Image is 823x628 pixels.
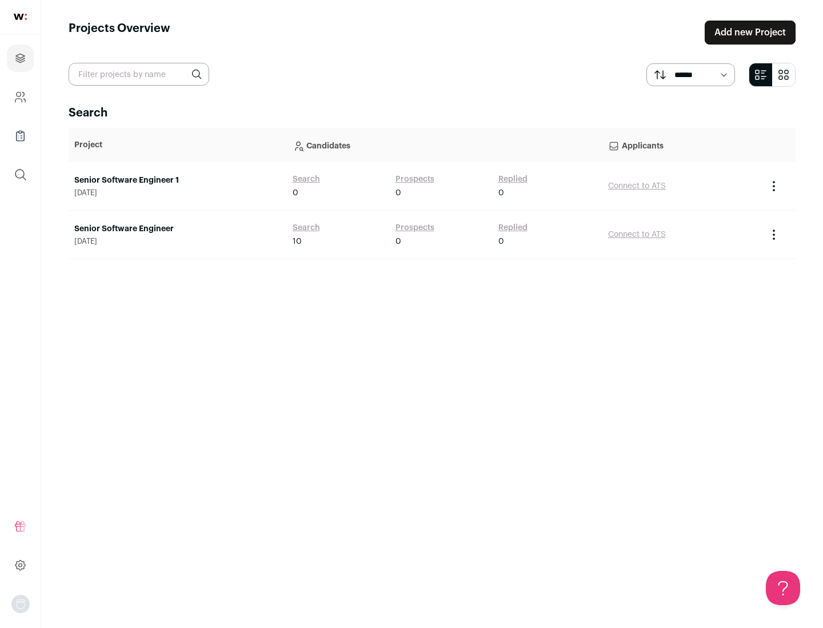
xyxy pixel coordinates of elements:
input: Filter projects by name [69,63,209,86]
a: Prospects [395,222,434,234]
a: Add new Project [705,21,796,45]
img: wellfound-shorthand-0d5821cbd27db2630d0214b213865d53afaa358527fdda9d0ea32b1df1b89c2c.svg [14,14,27,20]
p: Project [74,139,281,151]
p: Applicants [608,134,756,156]
a: Prospects [395,174,434,185]
h1: Projects Overview [69,21,170,45]
span: 0 [498,187,504,199]
p: Candidates [293,134,597,156]
a: Company and ATS Settings [7,83,34,111]
button: Project Actions [767,179,781,193]
a: Senior Software Engineer [74,223,281,235]
a: Company Lists [7,122,34,150]
a: Replied [498,222,528,234]
a: Replied [498,174,528,185]
button: Open dropdown [11,595,30,613]
span: 0 [293,187,298,199]
h2: Search [69,105,796,121]
a: Search [293,222,320,234]
span: 10 [293,236,302,247]
a: Search [293,174,320,185]
a: Senior Software Engineer 1 [74,175,281,186]
img: nopic.png [11,595,30,613]
a: Projects [7,45,34,72]
a: Connect to ATS [608,231,666,239]
iframe: Toggle Customer Support [766,571,800,605]
span: 0 [498,236,504,247]
a: Connect to ATS [608,182,666,190]
button: Project Actions [767,228,781,241]
span: [DATE] [74,237,281,246]
span: 0 [395,187,401,199]
span: 0 [395,236,401,247]
span: [DATE] [74,188,281,198]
